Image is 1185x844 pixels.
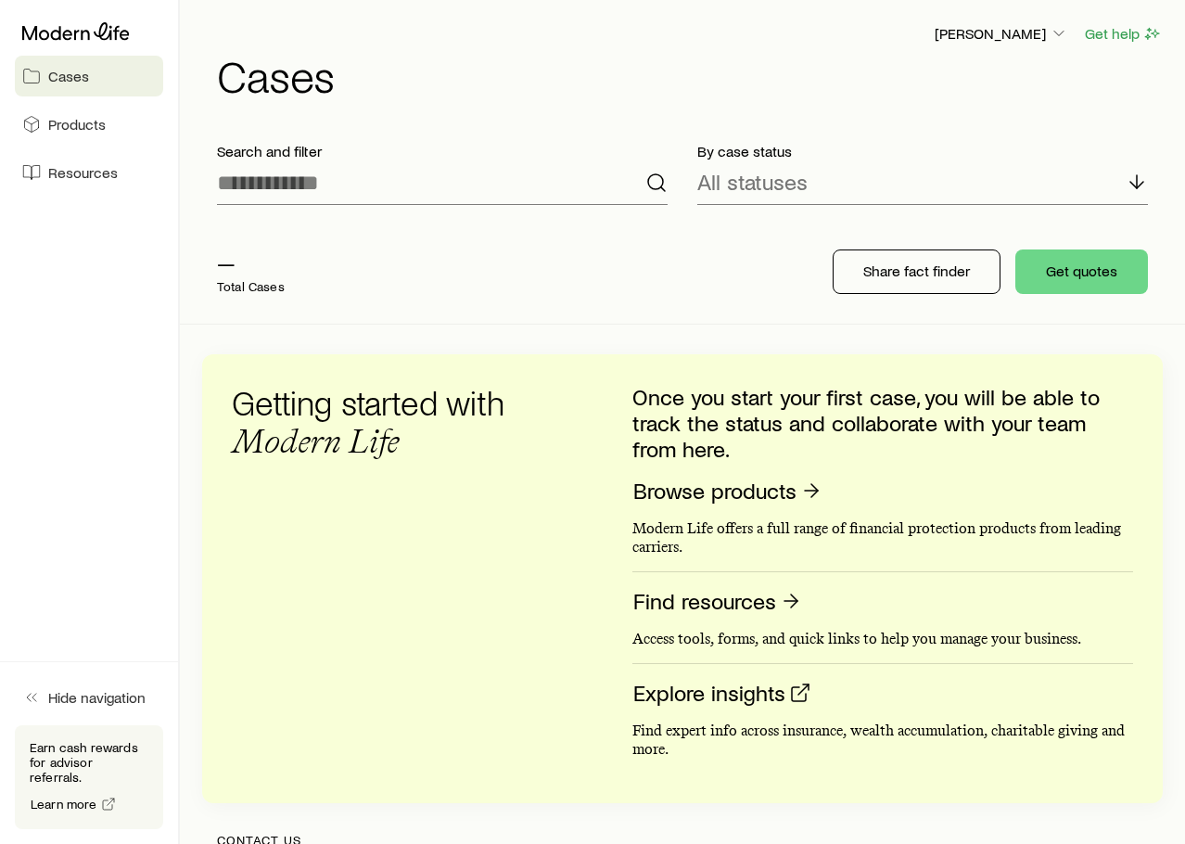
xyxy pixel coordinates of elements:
p: Earn cash rewards for advisor referrals. [30,740,148,785]
h3: Getting started with [232,384,529,460]
span: Resources [48,163,118,182]
button: Hide navigation [15,677,163,718]
p: Total Cases [217,279,285,294]
button: Get help [1084,23,1163,45]
a: Resources [15,152,163,193]
span: Hide navigation [48,688,146,707]
span: Products [48,115,106,134]
p: Modern Life offers a full range of financial protection products from leading carriers. [632,519,1133,556]
p: By case status [697,142,1148,160]
p: Find expert info across insurance, wealth accumulation, charitable giving and more. [632,722,1133,759]
p: Access tools, forms, and quick links to help you manage your business. [632,630,1133,648]
p: Once you start your first case, you will be able to track the status and collaborate with your te... [632,384,1133,462]
p: — [217,249,285,275]
a: Browse products [632,477,823,505]
a: Products [15,104,163,145]
h1: Cases [217,53,1163,97]
a: Cases [15,56,163,96]
a: Explore insights [632,679,812,708]
p: [PERSON_NAME] [935,24,1068,43]
p: Share fact finder [863,262,970,280]
button: Get quotes [1015,249,1148,294]
button: Share fact finder [833,249,1000,294]
a: Find resources [632,587,803,616]
button: [PERSON_NAME] [934,23,1069,45]
span: Modern Life [232,421,400,461]
p: Search and filter [217,142,668,160]
span: Learn more [31,798,97,811]
span: Cases [48,67,89,85]
p: All statuses [697,169,808,195]
div: Earn cash rewards for advisor referrals.Learn more [15,725,163,829]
